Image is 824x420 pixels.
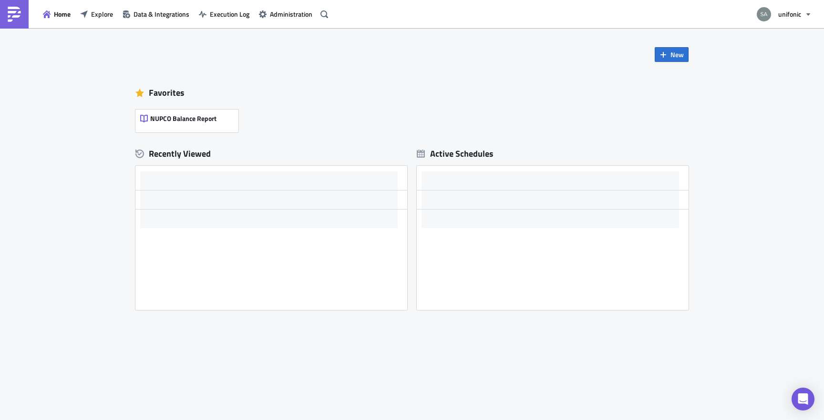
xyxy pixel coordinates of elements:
[792,388,814,410] div: Open Intercom Messenger
[778,9,801,19] span: unifonic
[134,9,189,19] span: Data & Integrations
[270,9,312,19] span: Administration
[417,148,494,159] div: Active Schedules
[135,105,243,132] a: NUPCO Balance Report
[135,147,407,161] div: Recently Viewed
[38,7,75,21] button: Home
[54,9,71,19] span: Home
[670,50,684,60] span: New
[210,9,249,19] span: Execution Log
[91,9,113,19] span: Explore
[150,114,216,123] span: NUPCO Balance Report
[7,7,22,22] img: PushMetrics
[75,7,118,21] button: Explore
[655,47,689,62] button: New
[254,7,317,21] button: Administration
[118,7,194,21] button: Data & Integrations
[751,4,817,25] button: unifonic
[756,6,772,22] img: Avatar
[135,86,689,100] div: Favorites
[194,7,254,21] button: Execution Log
